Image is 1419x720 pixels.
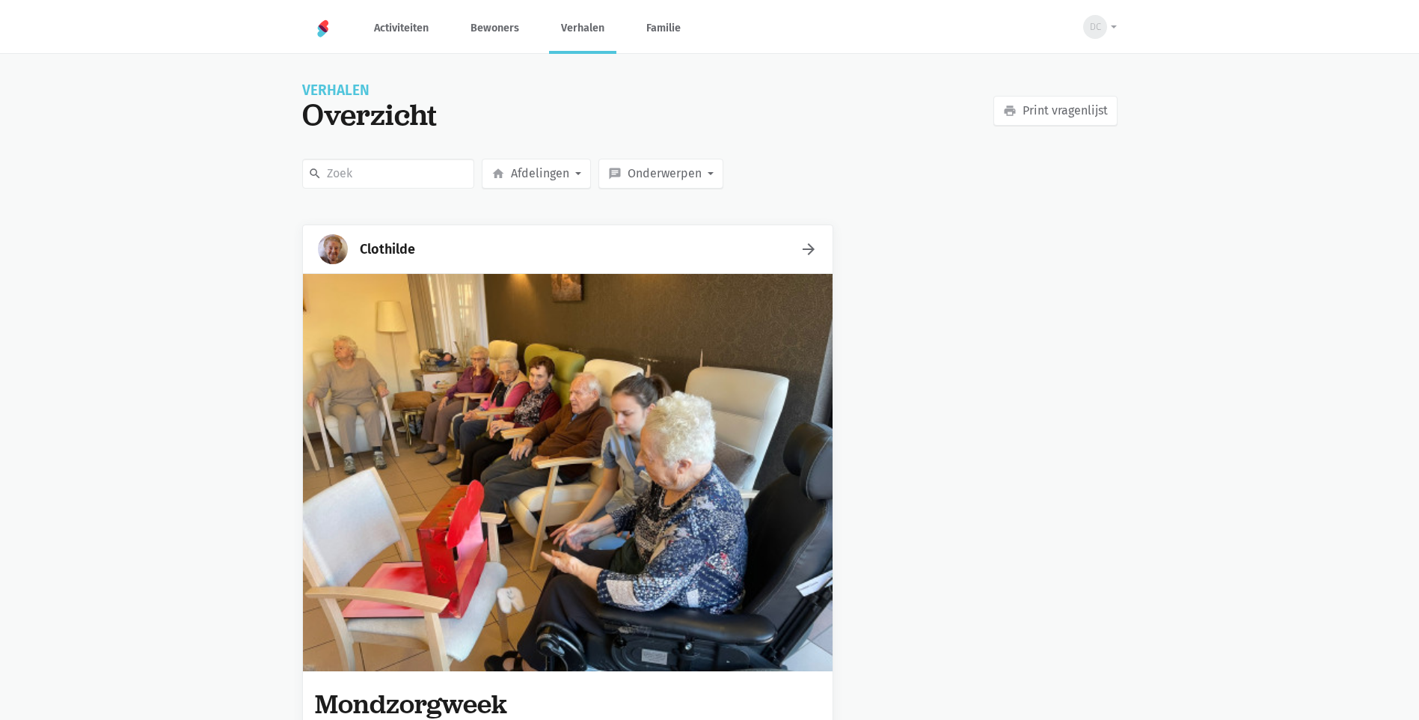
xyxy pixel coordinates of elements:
[608,167,622,180] i: chat
[303,274,833,671] img: wj2oWRpRmo0V2rGom4IvoUw6zxKWfYxM5mwznXnX.jpg
[315,689,821,719] h1: Mondzorgweek
[800,240,818,258] a: arrow_forward
[1073,10,1117,44] button: DC
[362,3,441,53] a: Activiteiten
[482,159,591,189] button: home Afdelingen
[993,96,1118,126] a: Print vragenlijst
[511,164,569,183] span: Afdelingen
[459,3,531,53] a: Bewoners
[634,3,693,53] a: Familie
[491,167,505,180] i: home
[302,159,474,189] input: Zoek
[549,3,616,53] a: Verhalen
[598,159,723,189] button: chat Onderwerpen
[628,164,702,183] span: Onderwerpen
[1090,19,1101,34] span: DC
[308,167,322,180] i: search
[360,239,415,260] div: Clothilde
[318,234,348,264] img: Clothilde
[302,97,691,132] div: Overzicht
[314,19,332,37] img: Home
[318,234,800,264] a: Clothilde
[1003,104,1017,118] i: print
[302,84,691,97] div: Verhalen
